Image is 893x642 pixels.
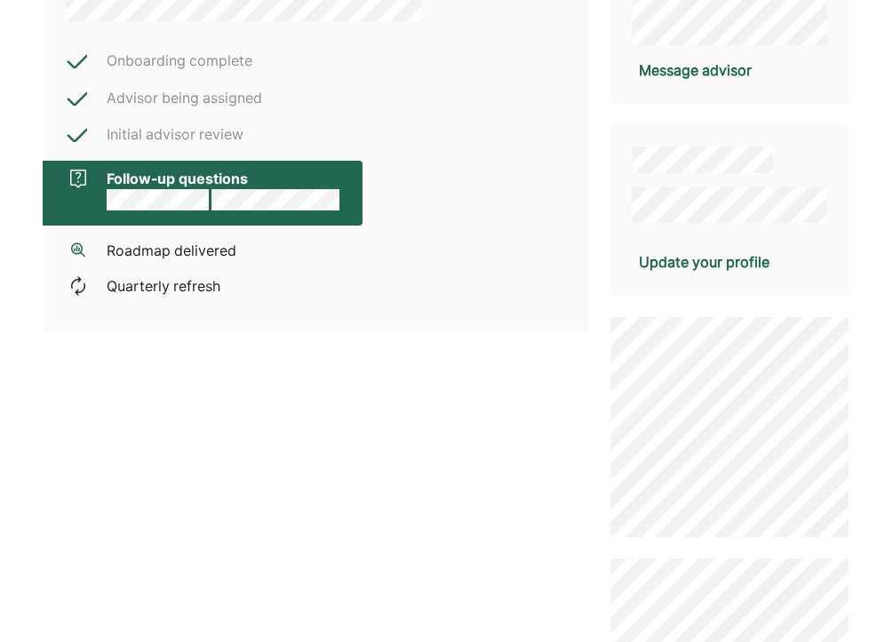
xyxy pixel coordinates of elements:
[107,168,339,218] div: Follow-up questions
[107,50,252,73] div: Onboarding complete
[107,275,220,297] div: Quarterly refresh
[107,87,262,110] div: Advisor being assigned
[639,251,769,273] div: Update your profile
[107,240,236,261] div: Roadmap delivered
[107,123,243,147] div: Initial advisor review
[639,59,752,81] div: Message advisor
